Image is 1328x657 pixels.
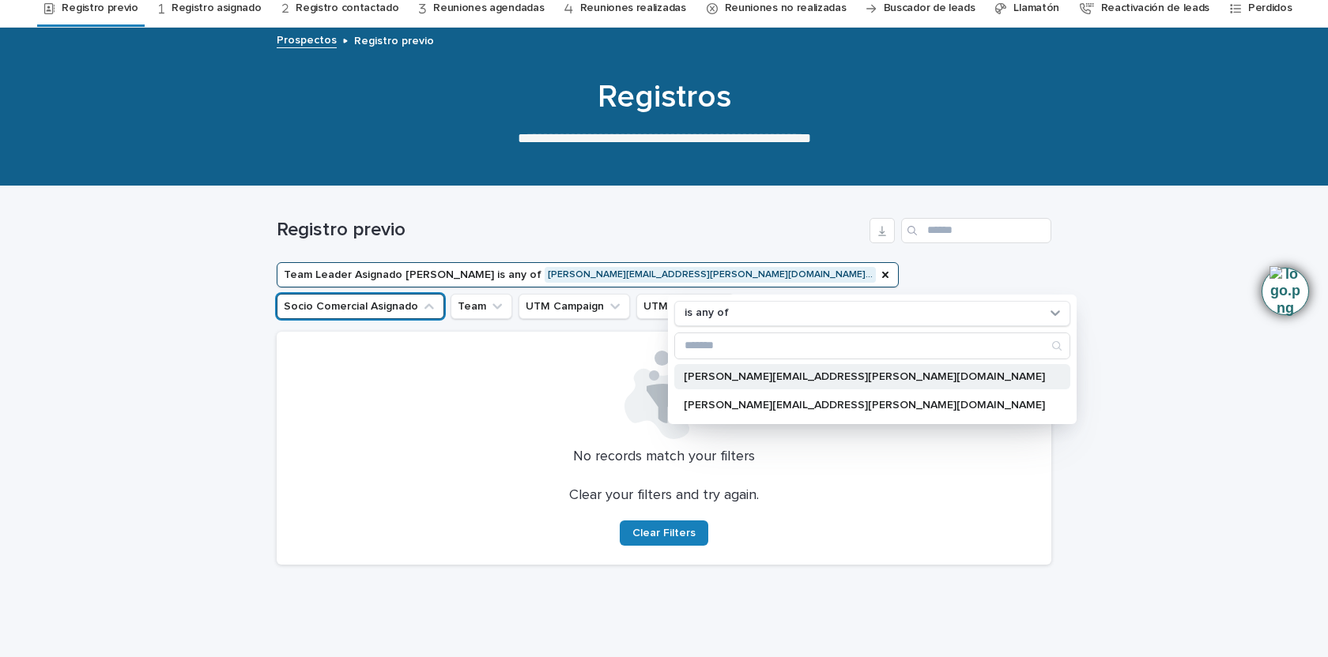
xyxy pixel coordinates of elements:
[277,262,899,287] button: Team Leader Asignado LLamados
[354,31,434,48] p: Registro previo
[277,219,863,242] h1: Registro previo
[685,306,729,320] p: is any of
[1270,266,1301,317] img: Timeline extension
[684,400,1045,411] p: [PERSON_NAME][EMAIL_ADDRESS][PERSON_NAME][DOMAIN_NAME]
[684,371,1045,382] p: [PERSON_NAME][EMAIL_ADDRESS][PERSON_NAME][DOMAIN_NAME]
[519,294,630,319] button: UTM Campaign
[451,294,512,319] button: Team
[675,333,1070,359] input: Search
[636,294,734,319] button: UTM Source
[296,449,1032,466] p: No records match your filters
[620,520,708,546] button: Clear Filters
[277,30,337,48] a: Prospectos
[277,78,1051,116] h1: Registros
[569,487,759,505] p: Clear your filters and try again.
[632,527,696,539] span: Clear Filters
[901,218,1051,243] input: Search
[674,332,1070,359] div: Search
[277,294,444,319] button: Socio Comercial Asignado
